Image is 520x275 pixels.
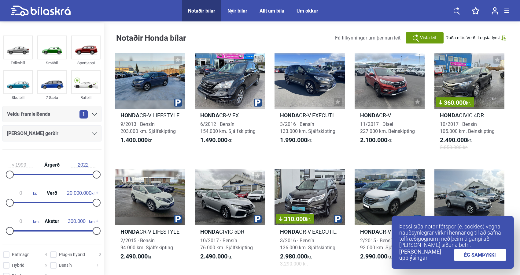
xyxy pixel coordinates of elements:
h2: CR-V [355,112,425,119]
span: 2/2015 · Bensín 93.000 km. Sjálfskipting [360,238,413,251]
a: HondaCR-V11/2017 · Dísel227.000 km. Beinskipting2.100.000kr. [355,53,425,156]
div: Rafbíll [71,94,101,101]
span: kr. [280,137,312,144]
span: 310.000 [279,216,311,222]
a: HondaCR-V4/2016 · Bensín138.000 km. Sjálfskipting2.990.000kr. [434,169,504,273]
span: 9/2013 · Bensín 203.000 km. Sjálfskipting [120,121,176,134]
a: HondaCIVIC 5DR10/2017 · Bensín76.000 km. Sjálfskipting2.490.000kr. [195,169,265,273]
img: user-login.svg [492,7,498,15]
span: 3.290.000 kr. [280,260,308,267]
span: kr. [306,217,311,222]
b: 2.980.000 [280,253,307,260]
img: parking.png [174,215,182,223]
span: 2.850.000 kr. [440,144,468,151]
span: kr. [200,137,232,144]
div: Notaðir bílar [188,8,215,14]
span: km. [9,219,39,224]
span: 10/2017 · Bensín 105.000 km. Beinskipting [440,121,495,134]
span: 2/2015 · Bensín 94.000 km. Sjálfskipting [120,238,173,251]
img: parking.png [334,215,342,223]
span: 11/2017 · Dísel 227.000 km. Beinskipting [360,121,415,134]
a: 360.000kr.HondaCIVIC 4DR10/2017 · Bensín105.000 km. Beinskipting2.490.000kr.2.850.000 kr. [434,53,504,156]
span: 3/2016 · Bensín 136.000 km. Sjálfskipting [280,238,335,251]
div: Fólksbíll [3,59,33,66]
b: 2.490.000 [120,253,148,260]
span: kr. [120,253,153,260]
b: 1.490.000 [200,136,227,144]
h2: CR-V EXECUTIVE [275,112,345,119]
span: Rafmagn [12,251,30,258]
p: Þessi síða notar fótspor (e. cookies) vegna nauðsynlegrar virkni hennar og til að safna tölfræðig... [399,224,506,248]
a: ÉG SAMÞYKKI [454,249,507,261]
span: 10/2017 · Bensín 76.000 km. Sjálfskipting [200,238,253,251]
b: 2.490.000 [440,136,467,144]
img: parking.png [414,215,422,223]
span: kr. [280,253,312,260]
a: [PERSON_NAME] upplýsingar [399,249,454,261]
div: 7 Sæta [37,94,67,101]
span: Hybrid [12,262,24,269]
b: Honda [360,112,379,119]
b: 2.490.000 [200,253,227,260]
b: Honda [200,228,219,235]
span: kr. [360,137,392,144]
span: Árgerð [43,163,61,168]
b: Honda [280,228,299,235]
span: 6/2012 · Bensín 154.000 km. Sjálfskipting [200,121,256,134]
div: Sportjeppi [71,59,101,66]
b: 2.100.000 [360,136,387,144]
span: 15 [43,262,47,269]
div: Skutbíll [3,94,33,101]
h1: Notaðir Honda bílar [116,34,194,42]
a: HondaCR-V EXECUTIVE3/2016 · Bensín133.000 km. Sjálfskipting1.990.000kr. [275,53,345,156]
img: parking.png [254,215,262,223]
span: km. [65,219,95,224]
span: kr. [440,137,472,144]
b: Honda [120,112,139,119]
span: Veldu framleiðenda [7,110,50,119]
a: HondaCR-V LIFESTYLE9/2013 · Bensín203.000 km. Sjálfskipting1.400.000kr. [115,53,185,156]
a: Um okkur [297,8,318,14]
img: parking.png [174,99,182,107]
button: Raða eftir: Verð, lægsta fyrst [446,35,506,40]
span: kr. [466,100,471,106]
a: Allt um bíla [260,8,284,14]
h2: CIVIC 5DR [195,228,265,235]
b: 2.990.000 [360,253,387,260]
span: 3/2016 · Bensín 133.000 km. Sjálfskipting [280,121,335,134]
span: Fá tilkynningar um þennan leit [335,35,400,41]
span: kr. [9,190,37,196]
b: Honda [440,112,459,119]
b: 1.400.000 [120,136,148,144]
a: HondaCR-V LYFSTYLE2/2015 · Bensín93.000 km. Sjálfskipting2.990.000kr. [355,169,425,273]
span: 0 [99,251,101,258]
b: Honda [120,228,139,235]
span: 360.000 [439,100,471,106]
div: Smábíl [37,59,67,66]
h2: CR-V LIFESTYLE [115,112,185,119]
span: Vista leit [420,35,436,41]
span: 4 [45,251,47,258]
span: 11 [97,262,101,269]
b: 1.990.000 [280,136,307,144]
img: parking.png [254,99,262,107]
h2: CR-V LIFESTYLE [115,228,185,235]
span: Raða eftir: Verð, lægsta fyrst [446,35,500,40]
span: 1 [79,110,88,119]
h2: CIVIC 4DR [434,112,504,119]
b: Honda [280,112,299,119]
div: Nýir bílar [227,8,247,14]
span: Plug-in hybrid [59,251,85,258]
a: HondaCR-V LIFESTYLE2/2015 · Bensín94.000 km. Sjálfskipting2.490.000kr. [115,169,185,273]
span: Akstur [43,219,61,224]
h2: CR-V EXECUTIVE [275,228,345,235]
h2: CR-V EX [195,112,265,119]
span: Verð [45,191,59,196]
a: 310.000kr.HondaCR-V EXECUTIVE3/2016 · Bensín136.000 km. Sjálfskipting2.980.000kr.3.290.000 kr. [275,169,345,273]
span: kr. [120,137,153,144]
span: kr. [360,253,392,260]
span: [PERSON_NAME] gerðir [7,129,58,138]
b: Honda [200,112,219,119]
